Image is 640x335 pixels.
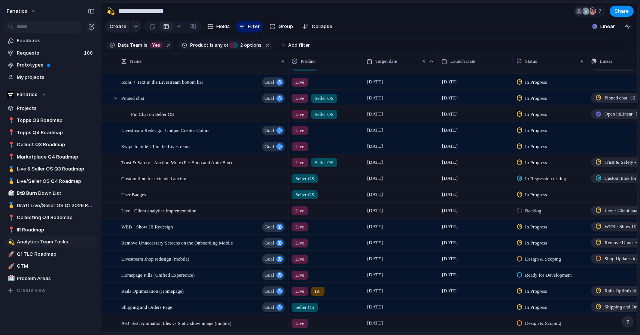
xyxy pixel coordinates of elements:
[365,319,385,328] span: [DATE]
[365,110,385,119] span: [DATE]
[295,159,304,166] span: Live
[365,158,385,167] span: [DATE]
[121,206,196,215] span: Live - Client analytics implementation
[17,165,95,173] span: Live & Seller OS Q3 Roadmap
[4,163,97,175] div: 🥇Live & Seller OS Q3 Roadmap
[17,226,95,234] span: IR Roadmap
[440,270,460,279] span: [DATE]
[17,91,37,98] span: Fanatics
[7,275,14,282] button: 🏥
[4,72,97,83] a: My projects
[295,191,314,199] span: Seller OS
[525,304,547,311] span: In Progress
[440,93,460,102] span: [DATE]
[190,42,208,49] span: Product
[4,47,97,59] a: Requests100
[440,238,460,247] span: [DATE]
[600,58,612,65] span: Linear
[440,206,460,215] span: [DATE]
[598,7,604,15] span: 7
[8,165,13,173] div: 🥇
[4,261,97,272] div: 🚀GTM
[278,23,293,30] span: Group
[265,302,274,313] span: goal
[4,115,97,126] a: 📍Topps Q3 Roadmap
[84,49,94,57] span: 100
[121,174,188,182] span: Custom time for extended auction
[4,224,97,236] a: 📍IR Roadmap
[365,222,385,231] span: [DATE]
[4,236,97,248] div: 💫Analytics Team Tasks
[17,141,95,148] span: Collect Q3 Roadmap
[17,129,95,136] span: Topps Q4 Roadmap
[277,40,314,50] button: Add filter
[248,23,260,30] span: Filter
[7,178,14,185] button: 🥇
[365,174,385,183] span: [DATE]
[4,151,97,163] div: 📍Marketplace Q4 Roadmap
[525,159,547,166] span: In Progress
[8,262,13,271] div: 🚀
[4,188,97,199] a: 🎲BtB Burn Down List
[4,35,97,46] a: Feedback
[17,238,95,246] span: Analytics Team Tasks
[375,58,397,65] span: Target date
[295,320,304,327] span: Live
[3,5,40,17] button: fanatics
[365,93,385,102] span: [DATE]
[121,238,233,247] span: Remove Unnecessary Screens on the Onboarding Mobile
[266,21,297,33] button: Group
[105,5,117,17] button: 💫
[525,95,547,102] span: In Progress
[121,158,232,166] span: Trust & Safety - Auction Mute (Per-Shop and Auto-Ban)
[295,175,314,182] span: Seller OS
[4,200,97,211] a: 🥇Draft Live/Seller OS Q1 2026 Roadmap
[17,74,95,81] span: My projects
[7,129,14,136] button: 📍
[295,304,314,311] span: Seller OS
[265,77,274,87] span: goal
[8,213,13,222] div: 📍
[8,225,13,234] div: 📍
[17,190,95,197] span: BtB Burn Down List
[130,58,141,65] span: Name
[229,41,263,49] button: 2 options
[525,255,561,263] span: Design & Scoping
[7,117,14,124] button: 📍
[265,254,274,264] span: goal
[8,274,13,283] div: 🏥
[525,239,547,247] span: In Progress
[262,238,285,248] button: goal
[17,105,95,112] span: Projects
[131,110,174,118] span: Pin Chat on Seller OS
[610,6,634,17] button: Share
[440,110,460,119] span: [DATE]
[121,286,184,295] span: Rails Optimization (Homepage)
[4,273,97,284] a: 🏥Problem Areas
[301,58,316,65] span: Product
[265,93,274,104] span: goal
[525,143,547,150] span: In Progress
[265,222,274,232] span: goal
[7,7,27,15] span: fanatics
[216,23,230,30] span: Fields
[238,42,262,49] span: options
[600,23,615,30] span: Linear
[4,127,97,138] div: 📍Topps Q4 Roadmap
[17,275,95,282] span: Problem Areas
[4,139,97,150] a: 📍Collect Q3 Roadmap
[4,176,97,187] a: 🥇Live/Seller OS Q4 Roadmap
[17,214,95,221] span: Collecting Q4 Roadmap
[4,285,97,296] button: Create view
[262,77,285,87] button: goal
[4,212,97,223] div: 📍Collecting Q4 Roadmap
[525,191,547,199] span: In Progress
[121,77,203,86] span: Icons + Text in the Livestream bottom bar
[7,141,14,148] button: 📍
[315,111,333,118] span: Seller OS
